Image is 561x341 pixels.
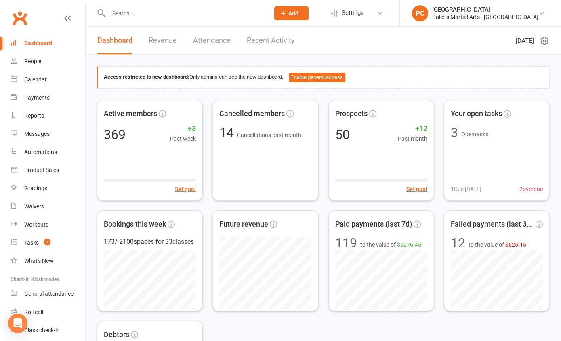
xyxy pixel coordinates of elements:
[106,8,264,19] input: Search...
[11,107,85,125] a: Reports
[237,132,301,138] span: Cancellations past month
[24,185,47,191] div: Gradings
[516,36,534,46] span: [DATE]
[24,76,47,83] div: Calendar
[44,239,50,245] span: 3
[24,327,60,333] div: Class check-in
[398,134,427,143] span: Past month
[104,108,157,120] span: Active members
[170,134,196,143] span: Past week
[104,73,543,82] div: Only admins can see the new dashboard.
[24,94,50,101] div: Payments
[104,128,126,141] div: 369
[24,291,74,297] div: General attendance
[11,143,85,161] a: Automations
[451,126,458,139] div: 3
[406,185,427,193] button: Set goal
[461,131,488,137] span: Open tasks
[24,221,48,228] div: Workouts
[193,27,231,54] a: Attendance
[360,240,421,249] span: to the value of
[8,314,27,333] div: Open Intercom Messenger
[24,167,59,173] div: Product Sales
[11,198,85,216] a: Waivers
[24,112,44,119] div: Reports
[11,161,85,179] a: Product Sales
[24,309,43,315] div: Roll call
[274,6,309,20] button: Add
[10,8,30,28] a: Clubworx
[11,179,85,198] a: Gradings
[219,125,237,140] span: 14
[335,237,357,250] div: 119
[11,52,85,71] a: People
[24,58,41,64] div: People
[104,329,129,341] span: Debtors
[247,27,295,54] a: Recent Activity
[175,185,196,193] button: Set goal
[397,241,421,248] span: $6276.45
[469,240,526,249] span: to the value of
[219,218,268,230] span: Future revenue
[11,252,85,270] a: What's New
[451,185,481,193] span: 1 Due [DATE]
[24,40,52,46] div: Dashboard
[289,73,345,82] button: Enable general access
[170,123,196,135] span: +3
[11,303,85,321] a: Roll call
[11,34,85,52] a: Dashboard
[412,5,428,21] div: PC
[24,239,39,246] div: Tasks
[335,128,350,141] div: 50
[24,203,44,210] div: Waivers
[104,74,189,80] strong: Access restricted to new dashboard:
[505,241,526,248] span: $625.15
[335,108,368,120] span: Prospects
[104,218,166,230] span: Bookings this week
[11,216,85,234] a: Workouts
[11,125,85,143] a: Messages
[432,13,538,21] div: Pollets Martial Arts - [GEOGRAPHIC_DATA]
[11,321,85,339] a: Class kiosk mode
[11,89,85,107] a: Payments
[11,234,85,252] a: Tasks 3
[519,185,543,193] span: 2 overdue
[398,123,427,135] span: +12
[288,10,298,17] span: Add
[451,237,465,250] div: 12
[104,237,196,247] div: 173 / 2100 spaces for 33 classes
[24,258,53,264] div: What's New
[11,285,85,303] a: General attendance kiosk mode
[451,108,502,120] span: Your open tasks
[432,6,538,13] div: [GEOGRAPHIC_DATA]
[342,4,364,22] span: Settings
[335,218,412,230] span: Paid payments (last 7d)
[24,149,57,155] div: Automations
[24,131,50,137] div: Messages
[11,71,85,89] a: Calendar
[451,218,534,230] span: Failed payments (last 30d)
[97,27,132,54] a: Dashboard
[149,27,177,54] a: Revenue
[219,108,285,120] span: Cancelled members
